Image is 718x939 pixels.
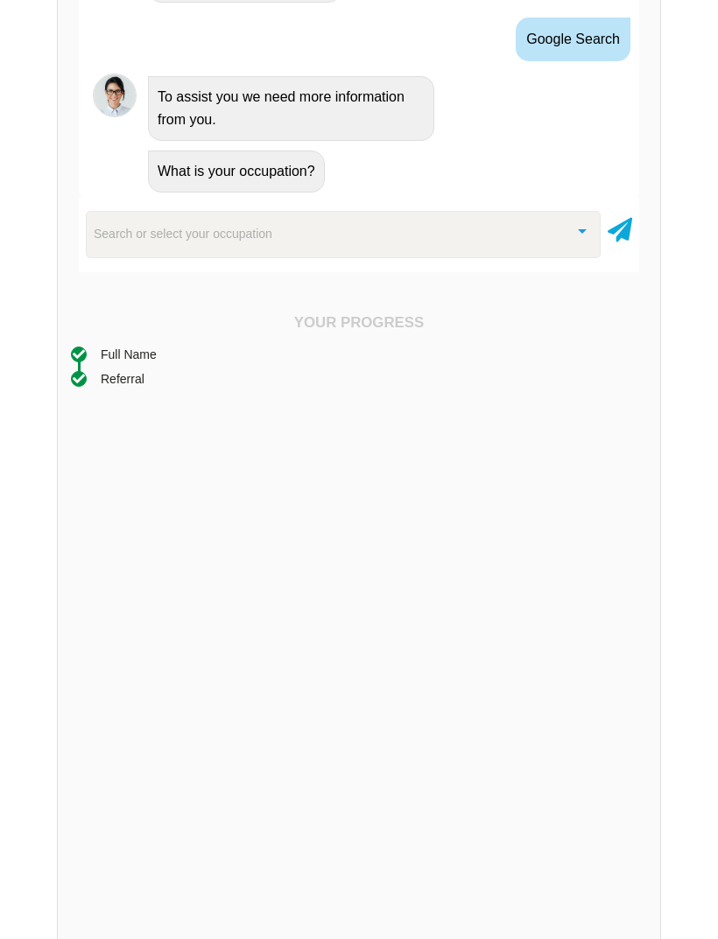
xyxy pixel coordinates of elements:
div: Referral [101,369,144,389]
span: Search or select your occupation [94,222,272,243]
h4: Your Progress [71,314,647,332]
div: What is your occupation? [148,151,325,193]
div: Full Name [101,345,157,364]
img: Chatbot | PLI [93,74,137,117]
div: To assist you we need more information from you. [148,76,434,141]
div: Google Search [516,18,630,61]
